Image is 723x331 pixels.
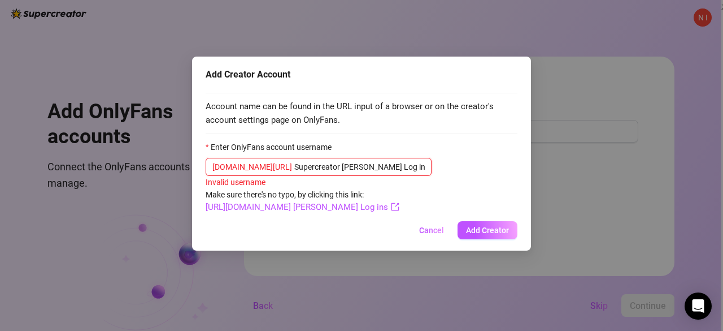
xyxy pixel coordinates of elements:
input: Enter OnlyFans account username [294,161,425,173]
div: Invalid username [206,176,517,188]
span: export [391,203,399,211]
span: [DOMAIN_NAME][URL] [212,161,292,173]
label: Enter OnlyFans account username [206,141,339,153]
div: Open Intercom Messenger [685,293,712,320]
a: [URL][DOMAIN_NAME] [PERSON_NAME] Log insexport [206,202,399,212]
span: Make sure there's no typo, by clicking this link: [206,190,399,212]
span: Add Creator [466,226,509,235]
div: Add Creator Account [206,68,517,81]
button: Add Creator [458,221,517,239]
span: Account name can be found in the URL input of a browser or on the creator's account settings page... [206,100,517,127]
button: Cancel [410,221,453,239]
span: Cancel [419,226,444,235]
